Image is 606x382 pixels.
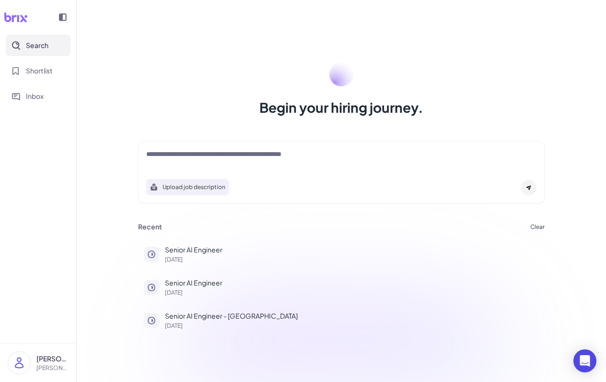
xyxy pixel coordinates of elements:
[530,224,545,230] button: Clear
[26,40,48,50] span: Search
[165,290,539,296] p: [DATE]
[259,98,423,117] h1: Begin your hiring journey.
[165,257,539,263] p: [DATE]
[573,349,596,372] div: Open Intercom Messenger
[146,179,229,195] button: Search using job description
[138,239,545,268] button: Senior AI Engineer[DATE]
[165,278,539,288] p: Senior AI Engineer
[165,245,539,255] p: Senior AI Engineer
[138,223,162,231] h3: Recent
[165,311,539,321] p: Senior AI Engineer - [GEOGRAPHIC_DATA]
[36,364,69,372] p: [PERSON_NAME][EMAIL_ADDRESS][DOMAIN_NAME]
[165,323,539,329] p: [DATE]
[36,354,69,364] p: [PERSON_NAME]
[26,66,53,76] span: Shortlist
[6,35,70,56] button: Search
[138,272,545,301] button: Senior AI Engineer[DATE]
[138,305,545,334] button: Senior AI Engineer - [GEOGRAPHIC_DATA][DATE]
[26,91,44,101] span: Inbox
[6,60,70,82] button: Shortlist
[6,85,70,107] button: Inbox
[8,352,30,374] img: user_logo.png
